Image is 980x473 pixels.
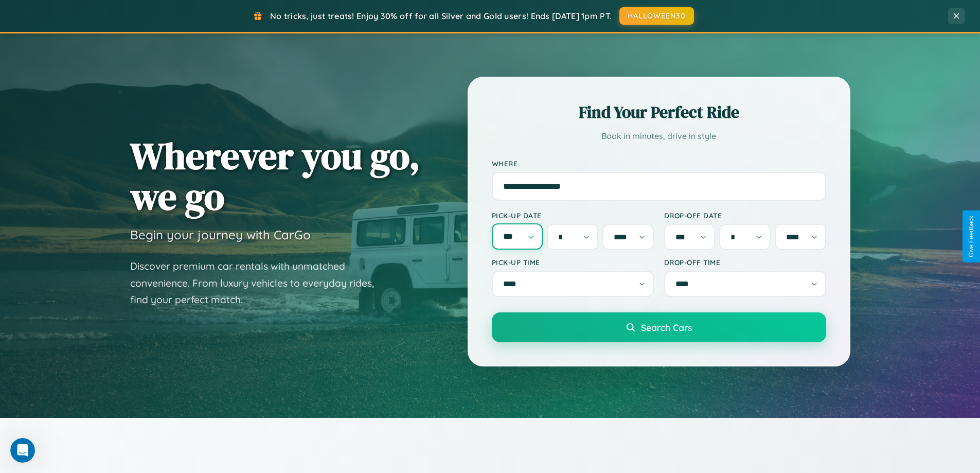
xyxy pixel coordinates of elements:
[130,258,387,308] p: Discover premium car rentals with unmatched convenience. From luxury vehicles to everyday rides, ...
[492,312,826,342] button: Search Cars
[968,216,975,257] div: Give Feedback
[10,438,35,463] iframe: Intercom live chat
[492,258,654,267] label: Pick-up Time
[619,7,694,25] button: HALLOWEEN30
[492,159,826,168] label: Where
[270,11,612,21] span: No tricks, just treats! Enjoy 30% off for all Silver and Gold users! Ends [DATE] 1pm PT.
[492,211,654,220] label: Pick-up Date
[664,258,826,267] label: Drop-off Time
[664,211,826,220] label: Drop-off Date
[492,101,826,124] h2: Find Your Perfect Ride
[130,227,311,242] h3: Begin your journey with CarGo
[641,322,692,333] span: Search Cars
[130,135,420,217] h1: Wherever you go, we go
[492,129,826,144] p: Book in minutes, drive in style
